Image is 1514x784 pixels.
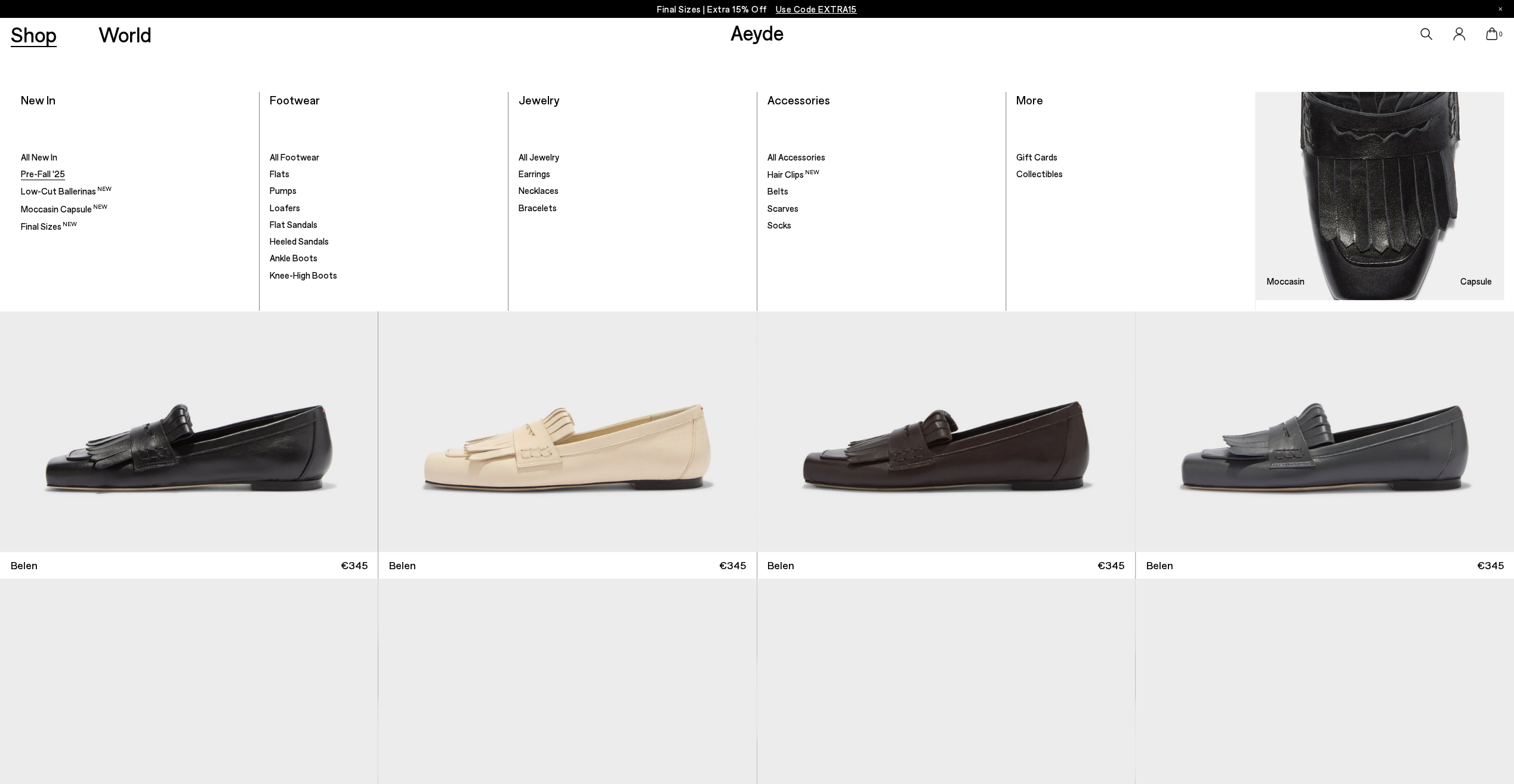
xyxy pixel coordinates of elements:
a: Flats [270,168,497,180]
span: Pumps [270,185,297,196]
span: €345 [1097,558,1124,573]
p: Final Sizes | Extra 15% Off [657,2,857,17]
a: Belen €345 [378,552,756,579]
a: All Footwear [270,152,497,163]
span: Knee-High Boots [270,270,337,280]
a: Jewelry [519,92,559,107]
span: Loafers [270,202,300,213]
a: Gift Cards [1016,152,1244,163]
span: Pre-Fall '25 [21,168,65,179]
span: Final Sizes [21,221,77,232]
span: Ankle Boots [270,252,317,263]
a: Footwear [270,92,320,107]
a: Shop [11,24,57,45]
a: All Jewelry [519,152,746,163]
span: Hair Clips [767,169,819,180]
span: Earrings [519,168,550,179]
a: More [1016,92,1043,107]
a: Collectibles [1016,168,1244,180]
img: Belen Tassel Loafers [1136,77,1514,551]
a: Final Sizes [21,220,248,233]
a: All Accessories [767,152,995,163]
a: Aeyde [730,20,784,45]
span: Scarves [767,203,798,214]
a: Pre-Fall '25 [21,168,248,180]
span: Belen [767,558,794,573]
a: Pumps [270,185,497,197]
span: All Jewelry [519,152,559,162]
span: Moccasin Capsule [21,203,107,214]
span: Bracelets [519,202,557,213]
span: Flat Sandals [270,219,317,230]
span: Belen [389,558,416,573]
a: Moccasin Capsule [1256,92,1504,300]
span: All New In [21,152,57,162]
span: Belen [11,558,38,573]
a: Belen €345 [1136,552,1514,579]
img: Belen Tassel Loafers [757,77,1135,551]
a: Heeled Sandals [270,236,497,248]
span: Necklaces [519,185,559,196]
a: Belen €345 [757,552,1135,579]
a: Low-Cut Ballerinas [21,185,248,197]
a: Knee-High Boots [270,270,497,282]
span: €345 [341,558,368,573]
a: Belts [767,186,995,197]
img: Mobile_e6eede4d-78b8-4bd1-ae2a-4197e375e133_900x.jpg [1256,92,1504,300]
span: €345 [719,558,746,573]
a: Flat Sandals [270,219,497,231]
span: Heeled Sandals [270,236,329,246]
img: Belen Tassel Loafers [378,77,756,551]
span: Belen [1146,558,1173,573]
a: New In [21,92,55,107]
span: Collectibles [1016,168,1063,179]
span: Flats [270,168,289,179]
h3: Capsule [1460,277,1492,286]
span: Navigate to /collections/ss25-final-sizes [776,4,857,14]
span: Socks [767,220,791,230]
a: Necklaces [519,185,746,197]
span: €345 [1477,558,1504,573]
a: Socks [767,220,995,232]
span: Gift Cards [1016,152,1057,162]
a: Hair Clips [767,168,995,181]
a: All New In [21,152,248,163]
a: World [98,24,152,45]
a: Ankle Boots [270,252,497,264]
a: Loafers [270,202,497,214]
a: Accessories [767,92,830,107]
span: 0 [1498,31,1504,38]
a: Bracelets [519,202,746,214]
a: Moccasin Capsule [21,203,248,215]
a: Earrings [519,168,746,180]
a: Scarves [767,203,995,215]
a: 0 [1486,27,1498,41]
h3: Moccasin [1267,277,1305,286]
span: Belts [767,186,788,196]
span: All Accessories [767,152,825,162]
span: All Footwear [270,152,319,162]
span: Low-Cut Ballerinas [21,186,112,196]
